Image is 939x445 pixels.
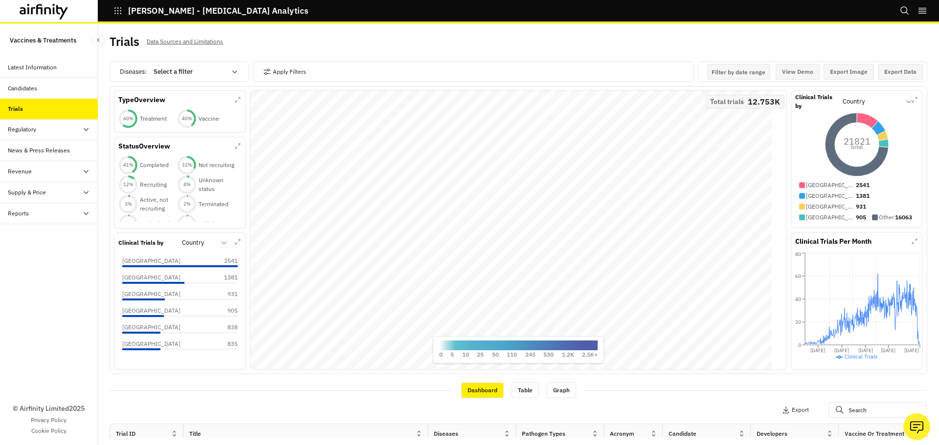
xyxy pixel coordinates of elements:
[824,64,874,80] button: Export Image
[118,201,138,208] div: 3 %
[543,350,554,359] p: 530
[795,93,840,110] p: Clinical Trials by
[140,180,167,189] p: Recruiting
[199,161,234,170] p: Not recruiting
[492,350,499,359] p: 50
[806,202,855,211] p: [GEOGRAPHIC_DATA]
[140,161,169,170] p: Completed
[110,35,139,49] h2: Trials
[434,429,458,438] div: Diseases
[547,382,576,398] div: Graph
[881,347,895,354] tspan: [DATE]
[177,162,197,169] div: 32 %
[851,143,863,150] tspan: total
[213,273,238,282] p: 1381
[13,403,85,414] p: © Airfinity Limited 2025
[8,84,37,93] div: Candidates
[8,209,29,218] div: Reports
[856,181,870,190] p: 2541
[118,162,138,169] div: 41 %
[250,91,772,369] canvas: Map
[712,68,765,76] p: Filter by date range
[806,191,855,200] p: [GEOGRAPHIC_DATA]
[856,213,866,222] p: 905
[118,181,138,188] div: 12 %
[213,256,238,265] p: 2541
[562,350,574,359] p: 1.2K
[439,350,443,359] p: 0
[512,382,539,398] div: Table
[177,201,197,208] div: 2 %
[92,34,105,46] button: Close Sidebar
[900,2,910,19] button: Search
[122,339,180,348] p: [GEOGRAPHIC_DATA]
[462,350,469,359] p: 10
[806,213,855,222] p: [GEOGRAPHIC_DATA]
[707,64,770,80] button: Interact with the calendar and add the check-in date for your trip.
[844,136,871,147] tspan: 21821
[903,413,930,440] button: Ask our analysts
[199,176,236,193] p: Unknown status
[477,350,484,359] p: 25
[798,342,801,348] tspan: 0
[177,181,197,188] div: 4 %
[122,290,180,298] p: [GEOGRAPHIC_DATA]
[263,64,306,80] button: Apply Filters
[507,350,517,359] p: 110
[834,347,849,354] tspan: [DATE]
[856,191,870,200] p: 1381
[782,402,809,418] button: Export
[795,251,801,257] tspan: 80
[610,429,634,438] div: Acronym
[710,98,744,105] p: Total trials
[522,429,565,438] div: Pathogen Types
[879,213,894,222] p: Other
[31,416,67,424] a: Privacy Policy
[8,146,70,155] div: News & Press Releases
[810,347,825,354] tspan: [DATE]
[748,98,780,105] p: 12.753K
[118,115,138,122] div: 60 %
[213,306,238,315] p: 905
[8,105,23,113] div: Trials
[140,114,167,123] p: Treatment
[122,306,180,315] p: [GEOGRAPHIC_DATA]
[858,347,873,354] tspan: [DATE]
[213,339,238,348] p: 835
[8,188,46,197] div: Supply & Price
[845,429,904,438] div: Vaccine or Treatment
[795,319,801,325] tspan: 20
[828,402,926,418] input: Search
[189,429,201,438] div: Title
[199,200,228,209] p: Terminated
[140,195,177,213] p: Active, not recruiting
[177,220,197,227] div: 2 %
[8,167,32,176] div: Revenue
[128,6,308,15] p: [PERSON_NAME] - [MEDICAL_DATA] Analytics
[116,429,135,438] div: Trial ID
[856,202,866,211] p: 931
[845,353,877,360] span: Clinical Trials
[213,323,238,332] p: 838
[8,125,36,134] div: Regulatory
[582,350,598,359] p: 2.5K+
[525,350,536,359] p: 245
[118,141,170,151] p: Status Overview
[904,347,919,354] tspan: [DATE]
[122,256,180,265] p: [GEOGRAPHIC_DATA]
[199,219,227,228] p: Withdrawn
[795,236,872,247] p: Clinical Trials Per Month
[795,273,801,279] tspan: 60
[895,213,912,222] p: 16063
[10,31,76,49] p: Vaccines & Treatments
[461,382,504,398] div: Dashboard
[31,426,67,435] a: Cookie Policy
[147,36,223,47] p: Data Sources and Limitations
[113,2,308,19] button: [PERSON_NAME] - [MEDICAL_DATA] Analytics
[776,64,820,80] button: View Demo
[118,238,163,247] p: Clinical Trials by
[8,63,57,72] div: Latest Information
[669,429,696,438] div: Candidate
[757,429,787,438] div: Developers
[120,64,245,80] div: Diseases :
